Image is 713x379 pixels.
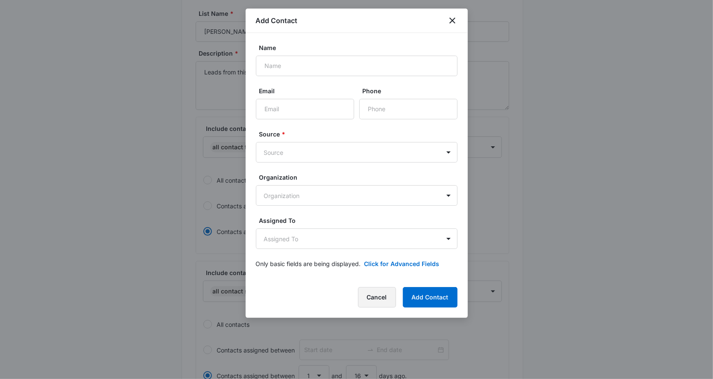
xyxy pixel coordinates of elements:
[256,99,354,119] input: Email
[363,86,461,95] label: Phone
[256,56,458,76] input: Name
[403,287,458,308] button: Add Contact
[256,259,361,268] p: Only basic fields are being displayed.
[259,216,461,225] label: Assigned To
[259,130,461,139] label: Source
[364,259,440,268] button: Click for Advanced Fields
[259,86,358,95] label: Email
[447,15,458,26] button: close
[259,43,461,52] label: Name
[259,173,461,182] label: Organization
[359,99,458,119] input: Phone
[358,287,396,308] button: Cancel
[256,15,298,26] h1: Add Contact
